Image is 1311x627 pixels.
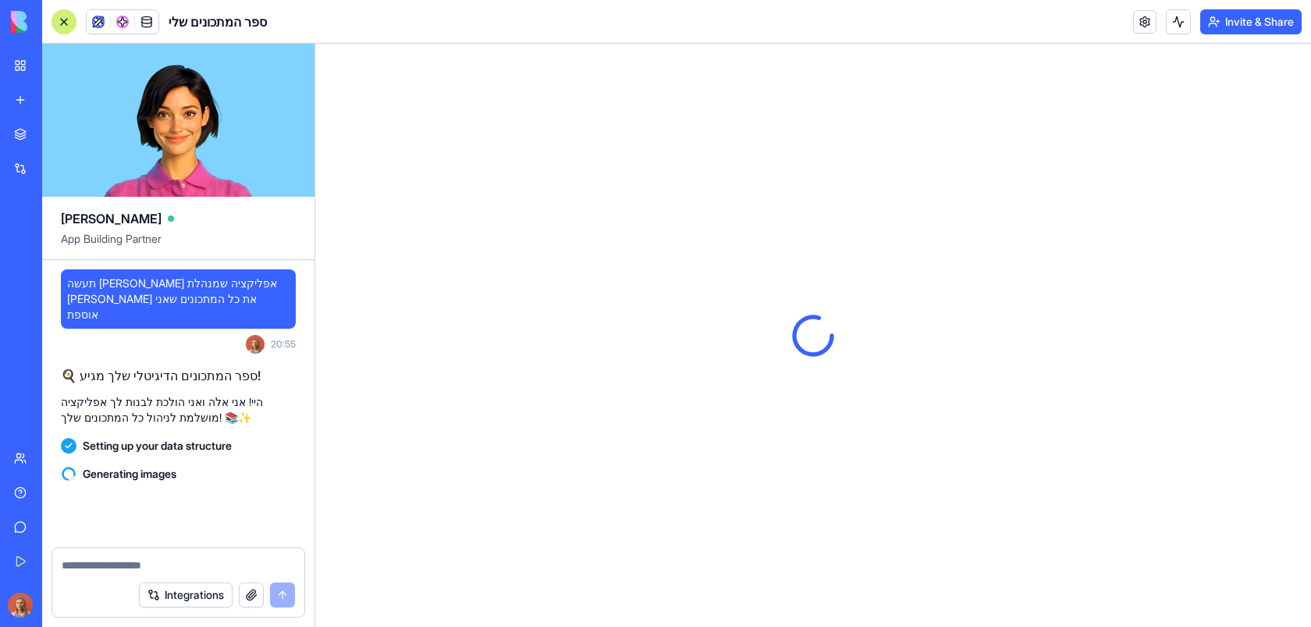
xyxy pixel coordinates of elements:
span: ⭐ [432,491,448,510]
span: ⭐ [376,491,392,510]
img: logo [11,11,108,33]
span: 🍖 [32,388,49,410]
span: תעשה [PERSON_NAME] אפליקציה שמנהלת [PERSON_NAME] את כל המתכונים שאני אוספת [67,276,290,322]
img: Marina_gj5dtt.jpg [246,335,265,354]
p: היי! אני אלה ואני הולכת לבנות לך אפליקציה מושלמת לניהול כל המתכונים שלך! 📚✨ [61,394,296,426]
span: ( 5 ) [451,494,463,507]
button: Integrations [139,582,233,607]
img: עוגיות שוקולד צ'יפס [345,204,650,376]
button: עריכה [156,535,274,563]
span: ⭐ [51,507,66,525]
span: ⭐ [357,491,373,510]
span: ⭐ [740,507,755,525]
span: ⭐ [69,507,85,525]
p: [PERSON_NAME] ובריא עם ירקות עונתיים וויניגרט [PERSON_NAME] [684,444,964,476]
img: פסטה ברוטב עגבניות ובזיליקום [20,204,325,376]
button: סינון [905,103,977,134]
h1: 🍽️ אוסף המתכונים שלי [19,19,977,50]
div: עיקריות [55,390,105,408]
button: Invite & Share [1200,9,1302,34]
h3: פסטה ברוטב עגבניות ובזיליקום [32,416,312,438]
button: צפייה [684,535,801,563]
button: עריכה [807,535,925,563]
span: ⭐ [702,507,718,525]
div: קל [111,390,140,408]
span: Setting up your data structure [83,438,232,454]
h3: סלט ירקות צבעוני [684,416,964,438]
div: סלטים [707,390,751,408]
h2: 🍳 ספר המתכונים הדיגיטלי שלך מגיע! [61,366,296,385]
span: ( 5 ) [126,510,137,522]
button: הוסף מתכון חדש [849,153,977,184]
span: [PERSON_NAME] [61,209,162,228]
span: 15 דק' [696,485,721,497]
div: קל [757,390,787,408]
span: Generating images [83,466,176,482]
span: ⭐ [32,507,48,525]
p: נהל את כל המתכונים שלך במקום אחד [19,56,977,78]
span: 2 מנות [746,485,770,497]
div: 0 [684,485,964,497]
span: ⭐ [107,507,123,525]
div: קל [435,390,464,408]
span: 5 מתכונים [793,161,837,176]
p: עוגיות רכות וטעימות עם חתיכות שוקולד נמסות [357,444,638,460]
span: 20:55 [271,338,296,351]
span: ⭐ [88,507,104,525]
div: קינוחים [381,390,428,408]
span: 🥙 [684,388,701,410]
p: פסטה קלאסית וטעימה עם רוטב עגבניות טרי ובזיליקום ארומטי [32,444,312,476]
button: רשימה [87,155,160,183]
span: ⭐ [414,491,429,510]
span: 12 דק' [478,469,503,482]
span: 25 דק' [144,485,171,497]
span: ספר המתכונים שלי [169,12,267,31]
h3: עוגיות שוקולד צ'יפס [357,416,638,438]
span: 24 מנות [422,469,453,482]
span: 4 מנות [94,485,119,497]
button: עריכה [481,519,599,547]
span: 20 דק' [370,469,397,482]
span: ⭐ [395,491,410,510]
span: ⭐ [721,507,737,525]
span: 🍰 [357,388,375,410]
img: Marina_gj5dtt.jpg [8,593,33,618]
span: ⭐ [684,507,699,525]
button: רשת [19,155,80,183]
span: 15 דק' [44,485,69,497]
button: צפייה [32,535,150,563]
span: ( 4 ) [777,510,790,522]
span: App Building Partner [61,231,296,259]
img: סלט ירקות צבעוני [671,204,976,376]
button: צפייה [357,519,475,547]
span: ⭐ [759,507,774,525]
